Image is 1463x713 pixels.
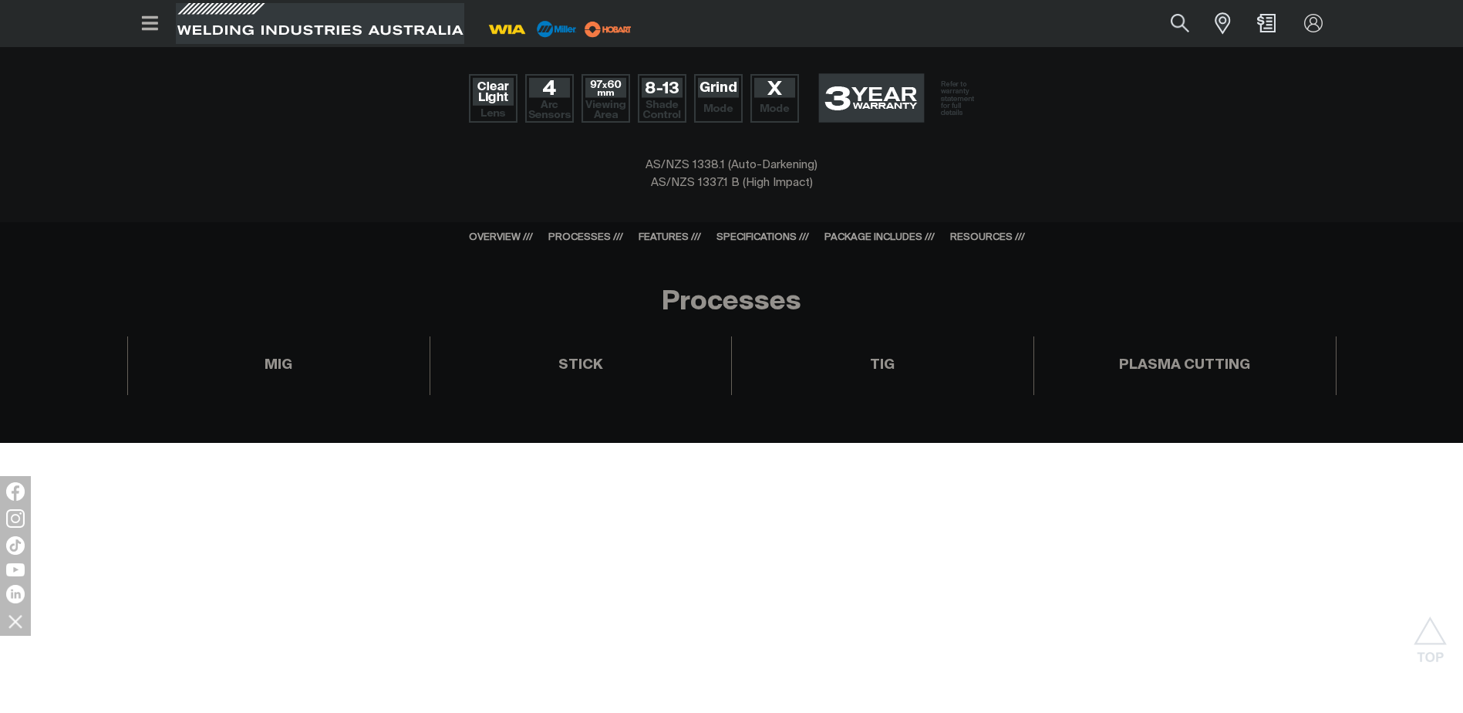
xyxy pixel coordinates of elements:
img: YouTube [6,563,25,576]
a: PACKAGE INCLUDES /// [824,232,935,242]
img: ClearLight Lens Technology [469,74,517,123]
img: 4 Arc Sensors [525,74,574,123]
img: Lens Grind Mode [694,74,743,123]
div: AS/NZS 1338.1 (Auto-Darkening) AS/NZS 1337.1 B (High Impact) [646,157,817,191]
img: miller [580,18,636,41]
a: OVERVIEW /// [469,232,533,242]
input: Product name or item number... [1134,6,1206,41]
h4: STICK [558,356,603,374]
a: miller [580,23,636,35]
img: LinkedIn [6,585,25,603]
h4: PLASMA CUTTING [1119,356,1250,374]
h4: TIG [870,356,895,374]
img: hide socials [2,608,29,634]
a: FEATURES /// [639,232,701,242]
img: Lens X-Mode [750,74,799,123]
h2: Processes [662,286,801,319]
button: Search products [1154,6,1206,41]
h4: MIG [265,356,292,374]
img: Welding Shade 8-12.5 [638,74,686,123]
button: Scroll to top [1413,617,1448,651]
img: Facebook [6,482,25,501]
a: Shopping cart (0 product(s)) [1254,14,1279,32]
a: SPECIFICATIONS /// [716,232,809,242]
img: Instagram [6,509,25,528]
a: 3 Year Warranty [807,66,995,130]
a: RESOURCES /// [950,232,1025,242]
a: PROCESSES /// [548,232,623,242]
img: 97x60mm Viewing Area [581,74,630,123]
img: TikTok [6,536,25,555]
